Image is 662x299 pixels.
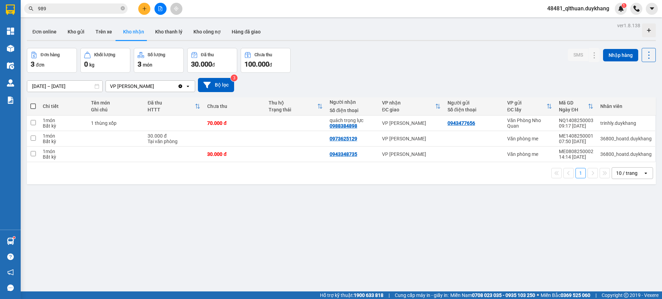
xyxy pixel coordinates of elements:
[154,3,167,15] button: file-add
[43,103,84,109] div: Chi tiết
[254,52,272,57] div: Chưa thu
[603,49,638,61] button: Nhập hàng
[121,6,125,10] span: close-circle
[91,100,141,106] div: Tên món
[382,120,441,126] div: VP [PERSON_NAME]
[507,118,552,129] div: Văn Phòng Nho Quan
[643,170,649,176] svg: open
[559,154,593,160] div: 14:14 [DATE]
[27,48,77,73] button: Đơn hàng3đơn
[148,107,195,112] div: HTTT
[600,151,652,157] div: 36800_hoatd.duykhang
[269,107,317,112] div: Trạng thái
[43,149,84,154] div: 1 món
[43,139,84,144] div: Bất kỳ
[27,81,102,92] input: Select a date range.
[379,97,444,116] th: Toggle SortBy
[389,291,390,299] span: |
[561,292,590,298] strong: 0369 525 060
[207,103,261,109] div: Chưa thu
[354,292,383,298] strong: 1900 633 818
[150,23,188,40] button: Kho thanh lý
[617,22,640,29] div: ver 1.8.138
[575,168,586,178] button: 1
[448,107,500,112] div: Số điện thoại
[142,6,147,11] span: plus
[330,123,357,129] div: 0988384898
[13,237,15,239] sup: 1
[43,118,84,123] div: 1 món
[559,149,593,154] div: ME0808250002
[7,253,14,260] span: question-circle
[36,62,44,68] span: đơn
[450,291,535,299] span: Miền Nam
[382,100,435,106] div: VP nhận
[7,79,14,87] img: warehouse-icon
[448,120,475,126] div: 0943477656
[537,294,539,297] span: ⚪️
[138,60,141,68] span: 3
[559,139,593,144] div: 07:50 [DATE]
[559,100,588,106] div: Mã GD
[559,107,588,112] div: Ngày ĐH
[143,62,152,68] span: món
[91,120,141,126] div: 1 thùng xốp
[188,23,226,40] button: Kho công nợ
[121,6,125,12] span: close-circle
[231,74,238,81] sup: 3
[144,97,204,116] th: Toggle SortBy
[94,52,115,57] div: Khối lượng
[507,136,552,141] div: Văn phòng me
[568,49,589,61] button: SMS
[178,83,183,89] svg: Clear value
[616,170,638,177] div: 10 / trang
[110,83,154,90] div: VP [PERSON_NAME]
[559,118,593,123] div: NQ1408250003
[646,3,658,15] button: caret-down
[207,120,261,126] div: 70.000 đ
[330,151,357,157] div: 0943348735
[43,154,84,160] div: Bất kỳ
[507,100,546,106] div: VP gửi
[504,97,555,116] th: Toggle SortBy
[91,107,141,112] div: Ghi chú
[31,60,34,68] span: 3
[649,6,655,12] span: caret-down
[118,23,150,40] button: Kho nhận
[624,293,629,298] span: copyright
[226,23,266,40] button: Hàng đã giao
[382,151,441,157] div: VP [PERSON_NAME]
[148,100,195,106] div: Đã thu
[7,62,14,69] img: warehouse-icon
[138,3,150,15] button: plus
[7,238,14,245] img: warehouse-icon
[170,3,182,15] button: aim
[187,48,237,73] button: Đã thu30.000đ
[448,100,500,106] div: Người gửi
[43,123,84,129] div: Bất kỳ
[330,108,375,113] div: Số điện thoại
[269,100,317,106] div: Thu hộ
[80,48,130,73] button: Khối lượng0kg
[555,97,597,116] th: Toggle SortBy
[7,45,14,52] img: warehouse-icon
[395,291,449,299] span: Cung cấp máy in - giấy in:
[7,97,14,104] img: solution-icon
[7,269,14,276] span: notification
[618,6,624,12] img: icon-new-feature
[559,133,593,139] div: ME1408250001
[269,62,272,68] span: đ
[507,107,546,112] div: ĐC lấy
[382,136,441,141] div: VP [PERSON_NAME]
[472,292,535,298] strong: 0708 023 035 - 0935 103 250
[507,151,552,157] div: Văn phòng me
[201,52,214,57] div: Đã thu
[541,291,590,299] span: Miền Bắc
[29,6,33,11] span: search
[43,133,84,139] div: 1 món
[148,52,165,57] div: Số lượng
[185,83,191,89] svg: open
[7,28,14,35] img: dashboard-icon
[174,6,179,11] span: aim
